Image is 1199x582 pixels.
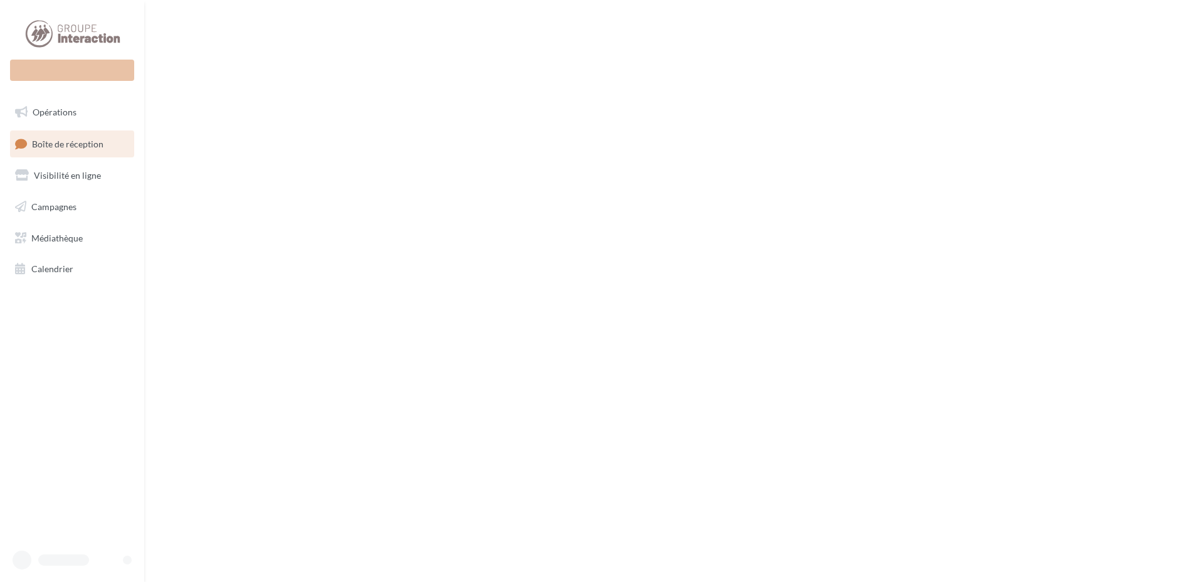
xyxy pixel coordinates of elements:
span: Médiathèque [31,232,83,243]
span: Calendrier [31,263,73,274]
a: Campagnes [8,194,137,220]
a: Boîte de réception [8,130,137,157]
span: Campagnes [31,201,77,212]
div: Nouvelle campagne [10,60,134,81]
span: Opérations [33,107,77,117]
a: Médiathèque [8,225,137,251]
a: Opérations [8,99,137,125]
span: Boîte de réception [32,138,103,149]
a: Visibilité en ligne [8,162,137,189]
span: Visibilité en ligne [34,170,101,181]
a: Calendrier [8,256,137,282]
